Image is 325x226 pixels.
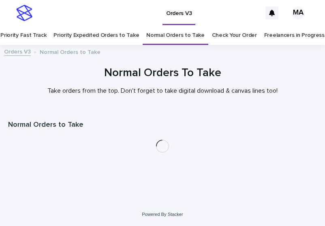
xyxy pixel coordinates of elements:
[53,26,139,45] a: Priority Expedited Orders to Take
[16,5,32,21] img: stacker-logo-s-only.png
[0,26,46,45] a: Priority Fast Track
[212,26,257,45] a: Check Your Order
[146,26,205,45] a: Normal Orders to Take
[292,6,305,19] div: MA
[8,87,317,95] p: Take orders from the top. Don't forget to take digital download & canvas lines too!
[142,212,183,217] a: Powered By Stacker
[8,120,317,130] h1: Normal Orders to Take
[4,47,31,56] a: Orders V3
[8,66,317,81] h1: Normal Orders To Take
[40,47,100,56] p: Normal Orders to Take
[264,26,325,45] a: Freelancers in Progress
